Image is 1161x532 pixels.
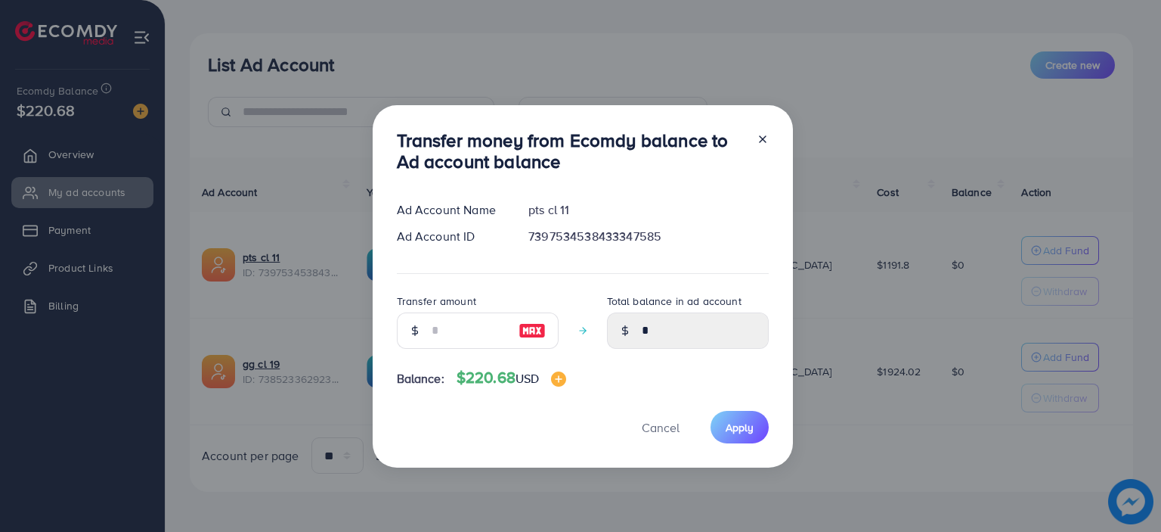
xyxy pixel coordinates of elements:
[385,201,517,219] div: Ad Account Name
[519,322,546,340] img: image
[516,228,780,245] div: 7397534538433347585
[457,369,567,387] h4: $220.68
[642,419,680,436] span: Cancel
[711,411,769,443] button: Apply
[516,201,780,219] div: pts cl 11
[397,129,745,173] h3: Transfer money from Ecomdy balance to Ad account balance
[515,370,539,387] span: USD
[551,372,566,387] img: image
[397,370,444,387] span: Balance:
[726,420,754,435] span: Apply
[397,294,476,309] label: Transfer amount
[385,228,517,245] div: Ad Account ID
[623,411,698,443] button: Cancel
[607,294,741,309] label: Total balance in ad account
